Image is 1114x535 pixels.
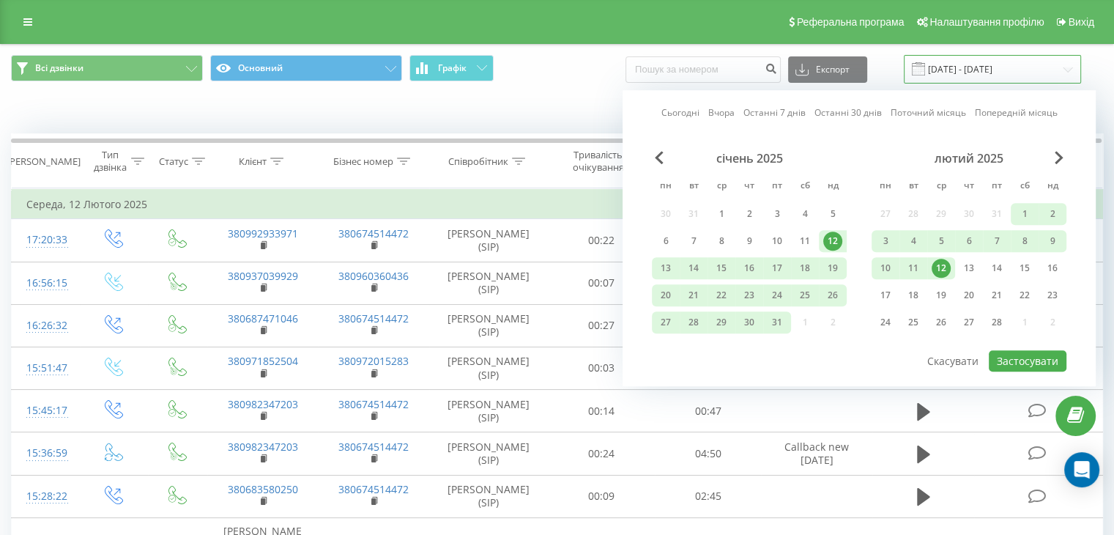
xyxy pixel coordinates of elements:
div: пн 6 січ 2025 р. [652,230,680,252]
abbr: четвер [738,176,760,198]
div: 11 [904,259,923,278]
div: 10 [876,259,895,278]
div: 14 [987,259,1006,278]
td: 00:47 [655,390,761,432]
div: 8 [712,232,731,251]
div: 4 [904,232,923,251]
button: Експорт [788,56,867,83]
div: сб 4 січ 2025 р. [791,203,819,225]
div: 16:56:15 [26,269,65,298]
div: 29 [712,313,731,332]
div: пт 28 лют 2025 р. [983,311,1011,333]
div: нд 2 лют 2025 р. [1039,203,1066,225]
div: сб 1 лют 2025 р. [1011,203,1039,225]
div: нд 23 лют 2025 р. [1039,284,1066,306]
div: 23 [740,286,759,305]
a: 380972015283 [338,354,409,368]
div: Співробітник [448,155,508,168]
td: Середа, 12 Лютого 2025 [12,190,1103,219]
div: 24 [768,286,787,305]
button: Графік [409,55,494,81]
div: сб 25 січ 2025 р. [791,284,819,306]
a: 380674514472 [338,311,409,325]
a: Сьогодні [661,106,699,120]
a: 380683580250 [228,482,298,496]
div: січень 2025 [652,151,847,166]
div: пн 3 лют 2025 р. [872,230,899,252]
abbr: понеділок [875,176,896,198]
div: 7 [684,232,703,251]
div: 15:28:22 [26,482,65,511]
div: 6 [656,232,675,251]
a: 380674514472 [338,482,409,496]
div: пн 10 лют 2025 р. [872,257,899,279]
td: [PERSON_NAME] (SIP) [429,347,549,389]
div: вт 4 лют 2025 р. [899,230,927,252]
div: чт 16 січ 2025 р. [735,257,763,279]
div: ср 29 січ 2025 р. [708,311,735,333]
div: нд 9 лют 2025 р. [1039,230,1066,252]
div: 2 [1043,204,1062,224]
div: 15:36:59 [26,439,65,468]
span: Всі дзвінки [35,62,83,74]
div: 19 [823,259,842,278]
div: ср 5 лют 2025 р. [927,230,955,252]
td: [PERSON_NAME] (SIP) [429,304,549,347]
div: 13 [656,259,675,278]
div: 16:26:32 [26,311,65,340]
div: 25 [795,286,814,305]
div: пт 14 лют 2025 р. [983,257,1011,279]
div: 31 [768,313,787,332]
div: ср 15 січ 2025 р. [708,257,735,279]
div: пт 10 січ 2025 р. [763,230,791,252]
div: чт 6 лют 2025 р. [955,230,983,252]
div: 17 [768,259,787,278]
div: 30 [740,313,759,332]
div: 21 [987,286,1006,305]
button: Всі дзвінки [11,55,203,81]
div: 26 [932,313,951,332]
div: 16 [1043,259,1062,278]
div: 1 [712,204,731,224]
td: 04:50 [655,432,761,475]
span: Previous Month [655,151,664,164]
div: Open Intercom Messenger [1064,452,1099,487]
abbr: неділя [1041,176,1063,198]
div: сб 8 лют 2025 р. [1011,230,1039,252]
div: 3 [876,232,895,251]
div: 8 [1015,232,1034,251]
div: нд 5 січ 2025 р. [819,203,847,225]
div: ср 1 січ 2025 р. [708,203,735,225]
td: [PERSON_NAME] (SIP) [429,219,549,262]
div: нд 19 січ 2025 р. [819,257,847,279]
div: чт 13 лют 2025 р. [955,257,983,279]
div: 22 [712,286,731,305]
a: Останні 30 днів [814,106,882,120]
div: Клієнт [239,155,267,168]
abbr: п’ятниця [766,176,788,198]
a: 380687471046 [228,311,298,325]
td: 00:24 [549,432,655,475]
abbr: неділя [822,176,844,198]
div: вт 28 січ 2025 р. [680,311,708,333]
a: 380937039929 [228,269,298,283]
span: Вихід [1069,16,1094,28]
div: чт 9 січ 2025 р. [735,230,763,252]
div: пн 13 січ 2025 р. [652,257,680,279]
span: Реферальна програма [797,16,905,28]
td: [PERSON_NAME] (SIP) [429,390,549,432]
abbr: вівторок [902,176,924,198]
span: Next Month [1055,151,1063,164]
td: 00:14 [549,390,655,432]
div: вт 18 лют 2025 р. [899,284,927,306]
div: 6 [959,232,979,251]
div: нд 16 лют 2025 р. [1039,257,1066,279]
div: пт 21 лют 2025 р. [983,284,1011,306]
div: 22 [1015,286,1034,305]
div: 21 [684,286,703,305]
div: 12 [932,259,951,278]
div: 1 [1015,204,1034,224]
span: Графік [438,63,467,73]
a: Вчора [708,106,735,120]
div: пт 7 лют 2025 р. [983,230,1011,252]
